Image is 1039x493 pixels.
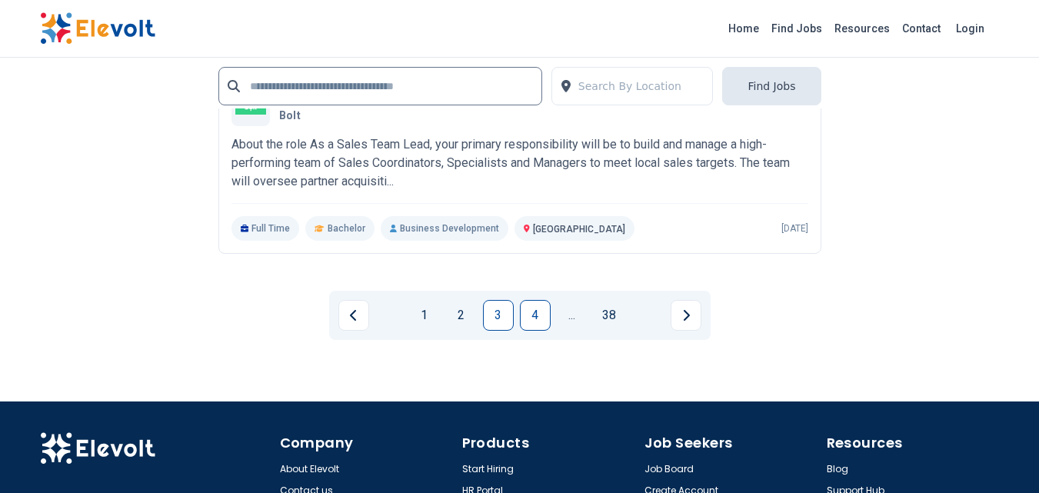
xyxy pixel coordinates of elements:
iframe: Chat Widget [962,419,1039,493]
a: Page 1 [409,300,440,331]
ul: Pagination [338,300,701,331]
span: [GEOGRAPHIC_DATA] [533,224,625,235]
a: BoltSales Team LeadBoltAbout the role As a Sales Team Lead, your primary responsibility will be t... [231,88,808,241]
p: [DATE] [781,222,808,235]
p: Full Time [231,216,300,241]
a: Home [722,16,765,41]
a: Resources [828,16,896,41]
a: Start Hiring [462,463,514,475]
a: Previous page [338,300,369,331]
a: Page 3 is your current page [483,300,514,331]
a: Page 38 [594,300,624,331]
p: About the role As a Sales Team Lead, your primary responsibility will be to build and manage a hi... [231,135,808,191]
img: Elevolt [40,432,155,465]
img: Elevolt [40,12,155,45]
a: Page 4 [520,300,551,331]
a: Contact [896,16,947,41]
a: Login [947,13,994,44]
a: Blog [827,463,848,475]
h4: Resources [827,432,1000,454]
h4: Company [280,432,453,454]
a: Jump forward [557,300,588,331]
span: Bolt [279,109,301,123]
span: Bachelor [328,222,365,235]
a: Page 2 [446,300,477,331]
a: About Elevolt [280,463,339,475]
h4: Job Seekers [644,432,818,454]
a: Job Board [644,463,694,475]
h4: Products [462,432,635,454]
p: Business Development [381,216,508,241]
button: Find Jobs [722,67,821,105]
a: Next page [671,300,701,331]
a: Find Jobs [765,16,828,41]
